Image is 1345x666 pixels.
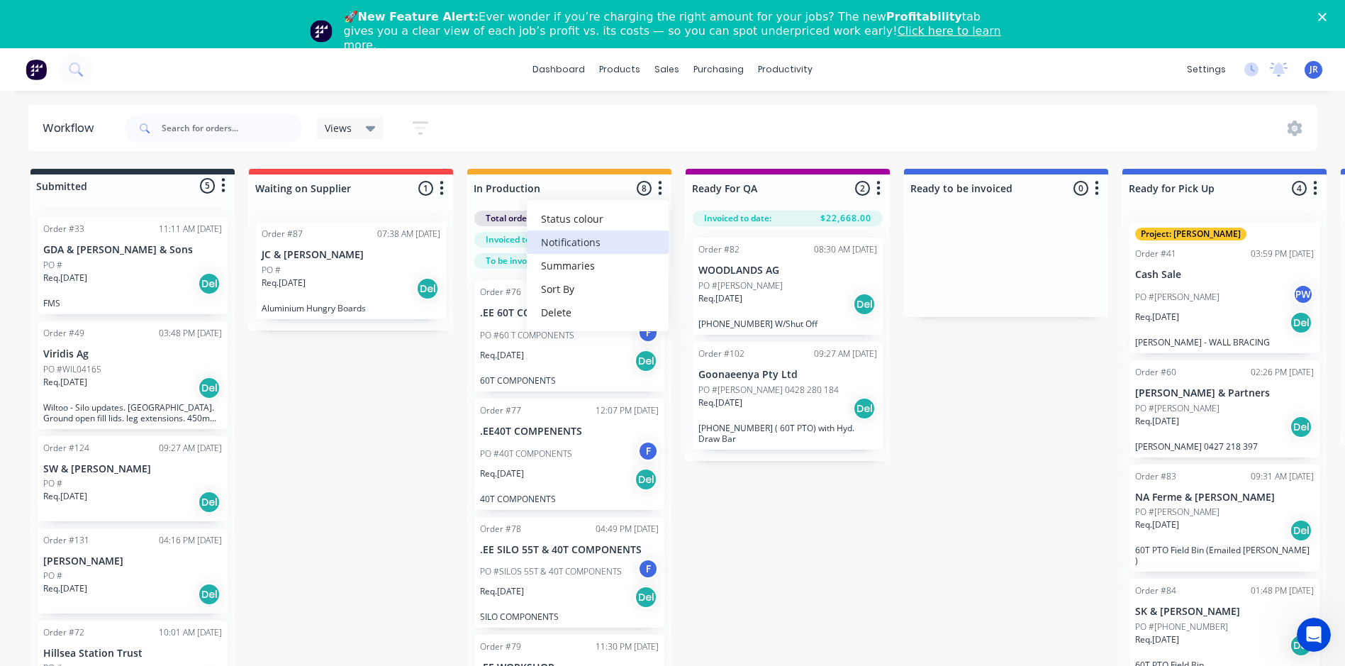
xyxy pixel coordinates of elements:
div: Order #77 [480,404,521,417]
p: PO # [43,477,62,490]
div: Order #3311:11 AM [DATE]GDA & [PERSON_NAME] & SonsPO #Req.[DATE]DelFMS [38,217,228,314]
div: 08:30 AM [DATE] [814,243,877,256]
p: Req. [DATE] [43,490,87,503]
p: 60T COMPONENTS [480,375,659,386]
p: PO # [262,264,281,277]
p: PO # [43,570,62,582]
div: Del [635,468,657,491]
b: Profitability [886,10,962,23]
div: Workflow [43,120,101,137]
p: [PERSON_NAME] 0427 218 397 [1135,441,1314,452]
p: Wiltoo - Silo updates. [GEOGRAPHIC_DATA]. Ground open fill lids. leg extensions. 450mm clearance?... [43,402,222,423]
div: Order #8208:30 AM [DATE]WOODLANDS AGPO #[PERSON_NAME]Req.[DATE]Del[PHONE_NUMBER] W/Shut Off [693,238,883,335]
img: Profile image for Team [310,20,333,43]
iframe: Intercom live chat [1297,618,1331,652]
div: Del [635,586,657,609]
div: productivity [751,59,820,80]
div: Del [1290,519,1312,542]
div: Order #87 [262,228,303,240]
p: PO #[PHONE_NUMBER] [1135,621,1228,633]
div: purchasing [686,59,751,80]
div: Order #6002:26 PM [DATE][PERSON_NAME] & PartnersPO #[PERSON_NAME]Req.[DATE]Del[PERSON_NAME] 0427 ... [1129,360,1319,457]
p: FMS [43,298,222,309]
div: Del [416,277,439,300]
div: Order #79 [480,640,521,653]
div: Project: [PERSON_NAME]Order #4103:59 PM [DATE]Cash SalePO #[PERSON_NAME]PWReq.[DATE]Del[PERSON_NA... [1129,222,1319,353]
span: Total order value: [486,212,557,225]
button: Status colour [527,207,669,231]
div: Project: [PERSON_NAME] [1135,228,1246,240]
p: Viridis Ag [43,348,222,360]
p: .EE SILO 55T & 40T COMPONENTS [480,544,659,556]
div: Order #8309:31 AM [DATE]NA Ferme & [PERSON_NAME]PO #[PERSON_NAME]Req.[DATE]Del60T PTO Field Bin (... [1129,465,1319,572]
div: Order #131 [43,534,89,547]
div: F [637,440,659,462]
p: Req. [DATE] [1135,415,1179,428]
div: 03:59 PM [DATE] [1251,248,1314,260]
p: Req. [DATE] [43,376,87,389]
p: PO #[PERSON_NAME] [1135,506,1220,518]
input: Search for orders... [162,114,302,143]
div: 04:49 PM [DATE] [596,523,659,535]
p: PO # [43,259,62,272]
p: PO #[PERSON_NAME] 0428 280 184 [698,384,839,396]
div: 04:16 PM [DATE] [159,534,222,547]
p: PO #[PERSON_NAME] [698,279,783,292]
p: [PHONE_NUMBER] W/Shut Off [698,318,877,329]
p: Aluminium Hungry Boards [262,303,440,313]
div: 01:48 PM [DATE] [1251,584,1314,597]
p: PO #[PERSON_NAME] [1135,291,1220,304]
p: Req. [DATE] [480,585,524,598]
div: Order #124 [43,442,89,455]
button: Delete [527,301,669,324]
div: Order #8707:38 AM [DATE]JC & [PERSON_NAME]PO #Req.[DATE]DelAluminium Hungry Boards [256,222,446,319]
div: 02:26 PM [DATE] [1251,366,1314,379]
p: SW & [PERSON_NAME] [43,463,222,475]
span: JR [1310,63,1318,76]
p: Req. [DATE] [43,582,87,595]
div: Close [1318,13,1332,21]
div: Del [1290,311,1312,334]
img: Factory [26,59,47,80]
span: Invoiced to date: [704,212,771,225]
div: F [637,322,659,343]
p: Req. [DATE] [698,396,742,409]
span: Views [325,121,352,135]
div: Order #49 [43,327,84,340]
div: Order #4903:48 PM [DATE]Viridis AgPO #WIL04165Req.[DATE]DelWiltoo - Silo updates. [GEOGRAPHIC_DAT... [38,321,228,429]
p: GDA & [PERSON_NAME] & Sons [43,244,222,256]
div: Order #84 [1135,584,1176,597]
div: 09:27 AM [DATE] [814,348,877,360]
div: F [637,558,659,579]
p: .EE40T COMPENENTS [480,426,659,438]
p: Req. [DATE] [1135,633,1179,646]
p: 60T PTO Field Bin (Emailed [PERSON_NAME] ) [1135,545,1314,566]
div: Del [1290,416,1312,438]
p: Req. [DATE] [480,467,524,480]
p: Req. [DATE] [262,277,306,289]
p: Cash Sale [1135,269,1314,281]
p: Req. [DATE] [1135,518,1179,531]
div: 09:31 AM [DATE] [1251,470,1314,483]
p: SILO COMPONENTS [480,611,659,622]
div: sales [647,59,686,80]
p: NA Ferme & [PERSON_NAME] [1135,492,1314,504]
div: Del [853,293,876,316]
div: products [592,59,647,80]
span: $22,668.00 [820,212,871,225]
div: Order #10209:27 AM [DATE]Goonaeenya Pty LtdPO #[PERSON_NAME] 0428 280 184Req.[DATE]Del[PHONE_NUMB... [693,342,883,450]
p: [PERSON_NAME] [43,555,222,567]
a: dashboard [525,59,592,80]
div: Order #41 [1135,248,1176,260]
p: [PHONE_NUMBER] ( 60T PTO) with Hyd. Draw Bar [698,423,877,444]
b: New Feature Alert: [358,10,479,23]
div: 03:48 PM [DATE] [159,327,222,340]
div: settings [1180,59,1233,80]
p: SK & [PERSON_NAME] [1135,606,1314,618]
div: 🚀 Ever wonder if you’re charging the right amount for your jobs? The new tab gives you a clear vi... [344,10,1013,52]
div: 10:01 AM [DATE] [159,626,222,639]
div: Del [198,272,221,295]
p: WOODLANDS AG [698,265,877,277]
div: Del [853,397,876,420]
p: Req. [DATE] [43,272,87,284]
